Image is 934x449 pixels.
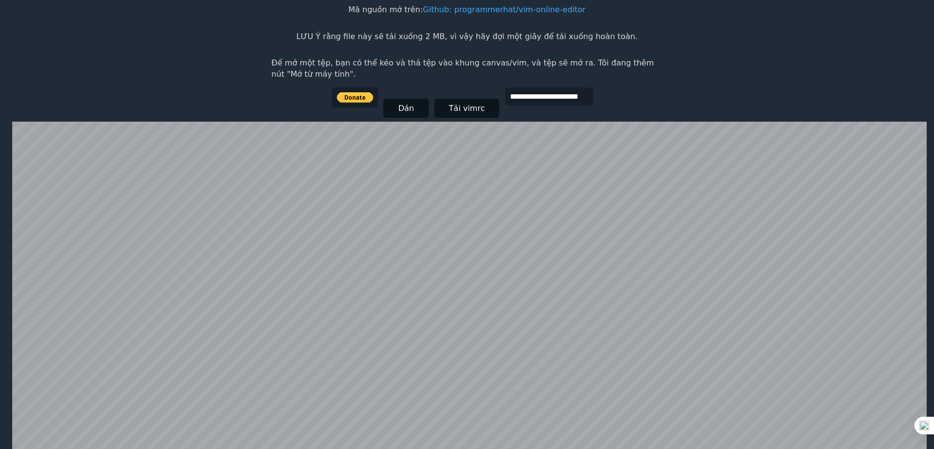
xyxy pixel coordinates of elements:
[398,104,414,113] font: Dán
[383,99,428,118] button: Dán
[434,99,500,118] button: Tải vimrc
[348,5,423,14] font: Mã nguồn mở trên:
[271,58,654,78] font: Để mở một tệp, bạn có thể kéo và thả tệp vào khung canvas/vim, và tệp sẽ mở ra. Tôi đang thêm nút...
[423,5,586,14] a: Github: programmerhat/vim-online-editor
[449,104,485,113] font: Tải vimrc
[296,32,638,41] font: LƯU Ý rằng file này sẽ tải xuống 2 MB, vì vậy hãy đợi một giây để tải xuống hoàn toàn.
